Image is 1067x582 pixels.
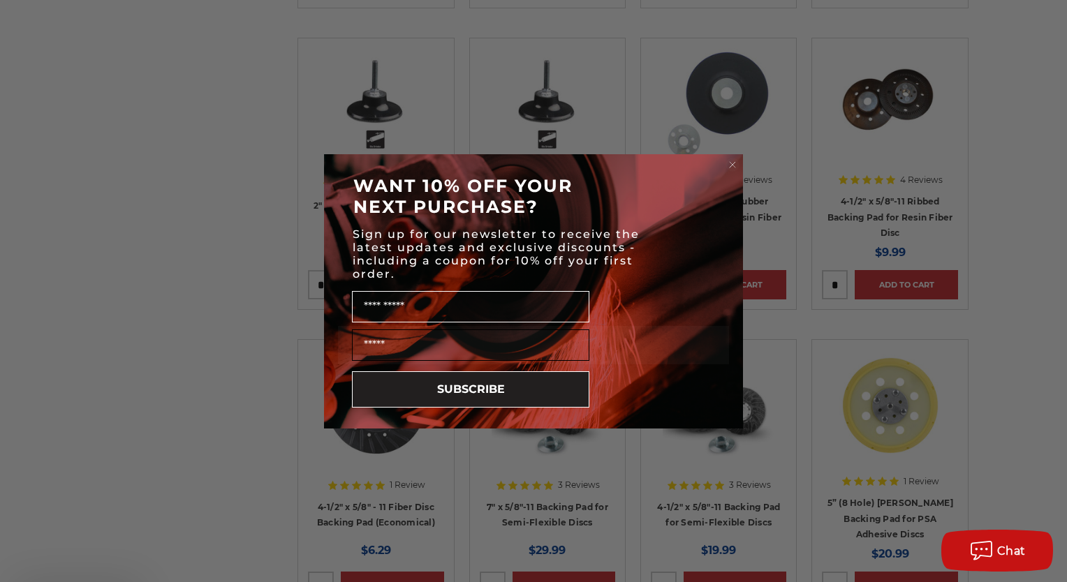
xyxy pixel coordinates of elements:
[353,175,573,217] span: WANT 10% OFF YOUR NEXT PURCHASE?
[353,227,640,281] span: Sign up for our newsletter to receive the latest updates and exclusive discounts - including a co...
[997,544,1026,558] span: Chat
[352,329,589,361] input: Email
[352,371,589,408] button: SUBSCRIBE
[726,158,739,172] button: Close dialog
[941,530,1053,572] button: Chat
